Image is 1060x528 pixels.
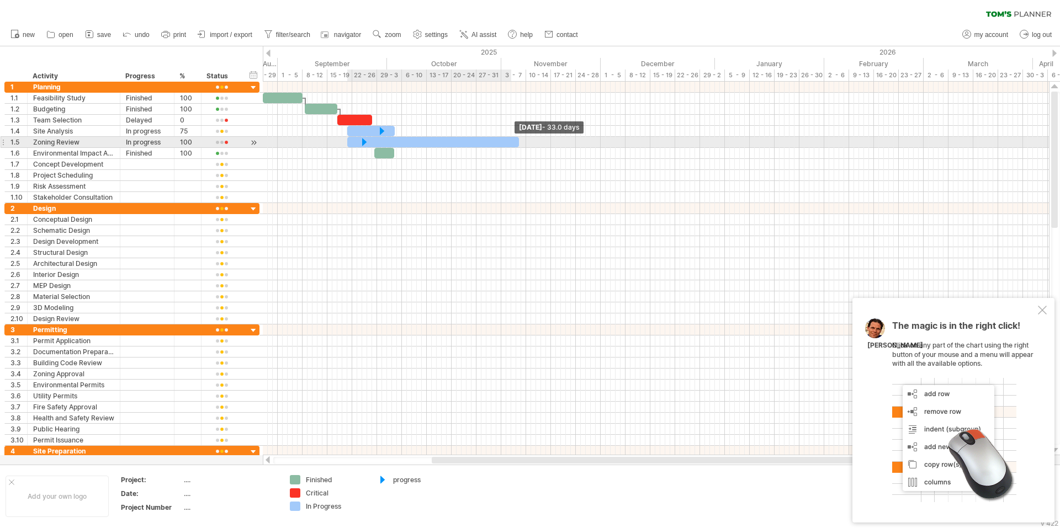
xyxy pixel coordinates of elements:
[10,269,27,280] div: 2.6
[551,70,576,81] div: 17 - 21
[10,126,27,136] div: 1.4
[33,446,114,456] div: Site Preparation
[33,225,114,236] div: Schematic Design
[10,137,27,147] div: 1.5
[33,324,114,335] div: Permitting
[1023,70,1048,81] div: 30 - 3
[849,70,874,81] div: 9 - 13
[576,70,601,81] div: 24 - 28
[33,192,114,202] div: Stakeholder Consultation
[899,70,924,81] div: 23 - 27
[10,104,27,114] div: 1.2
[10,82,27,92] div: 1
[126,115,168,125] div: Delayed
[33,269,114,280] div: Interior Design
[33,170,114,180] div: Project Scheduling
[10,369,27,379] div: 3.4
[97,31,111,39] span: save
[33,82,114,92] div: Planning
[601,70,626,81] div: 1 - 5
[10,181,27,191] div: 1.9
[33,346,114,357] div: Documentation Preparation
[126,126,168,136] div: In progress
[452,70,476,81] div: 20 - 24
[184,489,277,498] div: ....
[675,70,700,81] div: 22 - 26
[725,70,750,81] div: 5 - 9
[33,236,114,247] div: Design Development
[33,302,114,313] div: 3D Modeling
[650,70,675,81] div: 15 - 19
[33,424,114,434] div: Public Hearing
[892,320,1020,337] span: The magic is in the right click!
[44,28,77,42] a: open
[874,70,899,81] div: 16 - 20
[526,70,551,81] div: 10 - 14
[402,70,427,81] div: 6 - 10
[206,71,236,82] div: Status
[601,58,715,70] div: December 2025
[33,413,114,423] div: Health and Safety Review
[471,31,496,39] span: AI assist
[180,137,195,147] div: 100
[33,391,114,401] div: Utility Permits
[750,70,775,81] div: 12 - 16
[387,58,501,70] div: October 2025
[10,358,27,368] div: 3.3
[10,402,27,412] div: 3.7
[184,503,277,512] div: ....
[10,302,27,313] div: 2.9
[33,369,114,379] div: Zoning Approval
[33,313,114,324] div: Design Review
[180,148,195,158] div: 100
[924,70,948,81] div: 2 - 6
[6,476,109,517] div: Add your own logo
[184,475,277,484] div: ....
[924,58,1033,70] div: March 2026
[173,31,186,39] span: print
[306,488,366,498] div: Critical
[180,126,195,136] div: 75
[715,58,824,70] div: January 2026
[276,31,310,39] span: filter/search
[10,192,27,202] div: 1.10
[210,31,252,39] span: import / export
[33,93,114,103] div: Feasibility Study
[126,93,168,103] div: Finished
[180,93,195,103] div: 100
[700,70,725,81] div: 29 - 2
[195,28,256,42] a: import / export
[960,28,1011,42] a: my account
[799,70,824,81] div: 26 - 30
[1032,31,1052,39] span: log out
[126,148,168,158] div: Finished
[121,489,182,498] div: Date:
[33,335,114,346] div: Permit Application
[10,335,27,346] div: 3.1
[892,321,1036,502] div: Click on any part of the chart using the right button of your mouse and a menu will appear with a...
[410,28,451,42] a: settings
[10,424,27,434] div: 3.9
[33,380,114,390] div: Environmental Permits
[542,123,579,131] span: - 33.0 days
[327,70,352,81] div: 15 - 19
[33,280,114,291] div: MEP Design
[10,413,27,423] div: 3.8
[10,446,27,456] div: 4
[10,115,27,125] div: 1.3
[135,31,150,39] span: undo
[10,391,27,401] div: 3.6
[1017,28,1055,42] a: log out
[393,475,453,484] div: progress
[179,71,195,82] div: %
[824,70,849,81] div: 2 - 6
[33,71,114,82] div: Activity
[520,31,533,39] span: help
[10,280,27,291] div: 2.7
[10,159,27,169] div: 1.7
[10,291,27,302] div: 2.8
[10,346,27,357] div: 3.2
[10,380,27,390] div: 3.5
[10,247,27,258] div: 2.4
[10,324,27,335] div: 3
